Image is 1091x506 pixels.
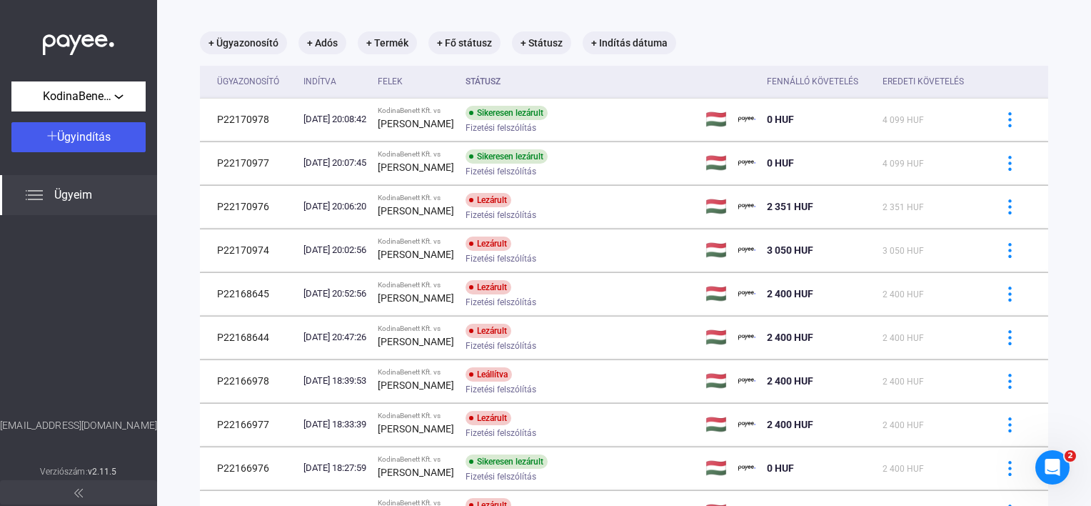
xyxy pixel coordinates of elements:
[466,193,511,207] div: Lezárult
[466,163,536,180] span: Fizetési felszólítás
[428,31,501,54] mat-chip: + Fő státusz
[303,73,336,90] div: Indítva
[1002,461,1017,476] img: more-blue
[378,205,454,217] strong: [PERSON_NAME]
[1002,199,1017,214] img: more-blue
[466,337,536,354] span: Fizetési felszólítás
[1002,417,1017,432] img: more-blue
[26,187,43,204] img: list.svg
[883,73,977,90] div: Eredeti követelés
[378,150,454,159] div: KodinaBenett Kft. vs
[767,419,813,430] span: 2 400 HUF
[700,98,733,141] td: 🇭🇺
[995,279,1025,309] button: more-blue
[995,366,1025,396] button: more-blue
[378,455,454,464] div: KodinaBenett Kft. vs
[995,148,1025,178] button: more-blue
[200,403,298,446] td: P22166977
[200,447,298,490] td: P22166976
[700,403,733,446] td: 🇭🇺
[303,73,366,90] div: Indítva
[583,31,676,54] mat-chip: + Indítás dátuma
[303,156,366,170] div: [DATE] 20:07:45
[466,119,536,137] span: Fizetési felszólítás
[767,288,813,299] span: 2 400 HUF
[738,198,755,215] img: payee-logo
[303,461,366,475] div: [DATE] 18:27:59
[767,462,794,474] span: 0 HUF
[378,423,454,435] strong: [PERSON_NAME]
[466,294,536,311] span: Fizetési felszólítás
[378,162,454,173] strong: [PERSON_NAME]
[466,207,536,224] span: Fizetési felszólítás
[1002,112,1017,127] img: more-blue
[200,98,298,141] td: P22170978
[1002,287,1017,302] img: more-blue
[466,324,511,338] div: Lezárult
[767,73,871,90] div: Fennálló követelés
[43,26,114,56] img: white-payee-white-dot.svg
[995,410,1025,440] button: more-blue
[738,111,755,128] img: payee-logo
[378,194,454,202] div: KodinaBenett Kft. vs
[767,244,813,256] span: 3 050 HUF
[378,73,454,90] div: Felek
[57,130,111,144] span: Ügyindítás
[11,122,146,152] button: Ügyindítás
[466,367,512,382] div: Leállítva
[466,280,511,294] div: Lezárult
[303,243,366,257] div: [DATE] 20:02:56
[883,159,924,169] span: 4 099 HUF
[883,115,924,125] span: 4 099 HUF
[466,250,536,267] span: Fizetési felszólítás
[378,379,454,391] strong: [PERSON_NAME]
[378,292,454,304] strong: [PERSON_NAME]
[883,333,924,343] span: 2 400 HUF
[378,412,454,420] div: KodinaBenett Kft. vs
[466,381,536,398] span: Fizetési felszólítás
[298,31,346,54] mat-chip: + Adós
[200,142,298,184] td: P22170977
[303,199,366,214] div: [DATE] 20:06:20
[1002,243,1017,258] img: more-blue
[883,202,924,212] span: 2 351 HUF
[700,359,733,402] td: 🇭🇺
[995,453,1025,483] button: more-blue
[700,316,733,359] td: 🇭🇺
[1002,156,1017,171] img: more-blue
[738,154,755,172] img: payee-logo
[738,329,755,346] img: payee-logo
[995,104,1025,134] button: more-blue
[200,316,298,359] td: P22168644
[738,460,755,477] img: payee-logo
[200,272,298,315] td: P22168645
[217,73,279,90] div: Ügyazonosító
[995,322,1025,352] button: more-blue
[767,73,858,90] div: Fennálló követelés
[1002,374,1017,389] img: more-blue
[700,185,733,228] td: 🇭🇺
[767,157,794,169] span: 0 HUF
[88,467,117,477] strong: v2.11.5
[74,489,83,497] img: arrow-double-left-grey.svg
[303,374,366,388] div: [DATE] 18:39:53
[378,324,454,333] div: KodinaBenett Kft. vs
[217,73,292,90] div: Ügyazonosító
[700,272,733,315] td: 🇭🇺
[738,372,755,390] img: payee-logo
[303,417,366,432] div: [DATE] 18:33:39
[466,106,548,120] div: Sikeresen lezárult
[11,81,146,111] button: KodinaBenett Kft.
[995,235,1025,265] button: more-blue
[200,31,287,54] mat-chip: + Ügyazonosító
[700,447,733,490] td: 🇭🇺
[466,425,536,442] span: Fizetési felszólítás
[54,187,92,204] span: Ügyeim
[1002,330,1017,345] img: more-blue
[460,66,699,98] th: Státusz
[995,192,1025,222] button: more-blue
[43,88,114,105] span: KodinaBenett Kft.
[700,229,733,272] td: 🇭🇺
[303,112,366,126] div: [DATE] 20:08:42
[738,242,755,259] img: payee-logo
